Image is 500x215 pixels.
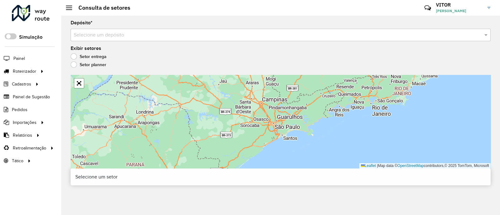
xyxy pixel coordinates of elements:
span: Retroalimentação [13,145,46,151]
span: Painel de Sugestão [13,94,50,100]
span: | [377,164,378,168]
a: Leaflet [361,164,376,168]
div: Selecione um setor [71,169,491,185]
a: Abrir mapa em tela cheia [74,79,84,88]
label: Setor entrega [71,53,107,60]
span: Pedidos [12,106,27,113]
a: OpenStreetMap [397,164,424,168]
span: Tático [12,158,23,164]
label: Exibir setores [71,45,101,52]
span: Painel [13,55,25,62]
a: Contato Rápido [421,1,434,15]
div: Map data © contributors,© 2025 TomTom, Microsoft [359,163,491,169]
h2: Consulta de setores [72,4,130,11]
span: Cadastros [12,81,31,87]
span: Importações [13,119,37,126]
label: Simulação [19,33,42,41]
h3: VITOR [436,2,483,8]
span: Roteirizador [13,68,36,75]
span: Relatórios [13,132,32,139]
label: Depósito [71,19,92,27]
span: [PERSON_NAME] [436,8,483,14]
label: Setor planner [71,61,106,68]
